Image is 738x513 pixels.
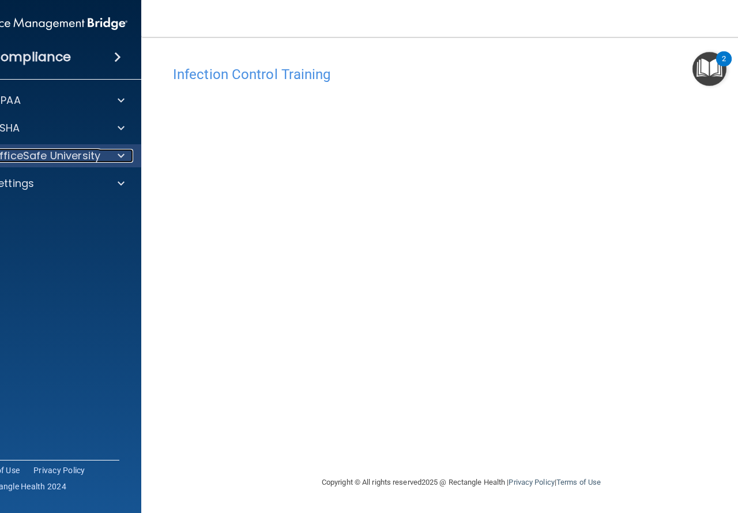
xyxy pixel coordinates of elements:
div: Copyright © All rights reserved 2025 @ Rectangle Health | | [251,464,672,501]
button: Open Resource Center, 2 new notifications [692,52,726,86]
div: 2 [722,59,726,74]
a: Privacy Policy [509,478,554,486]
a: Privacy Policy [33,465,85,476]
a: Terms of Use [556,478,601,486]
